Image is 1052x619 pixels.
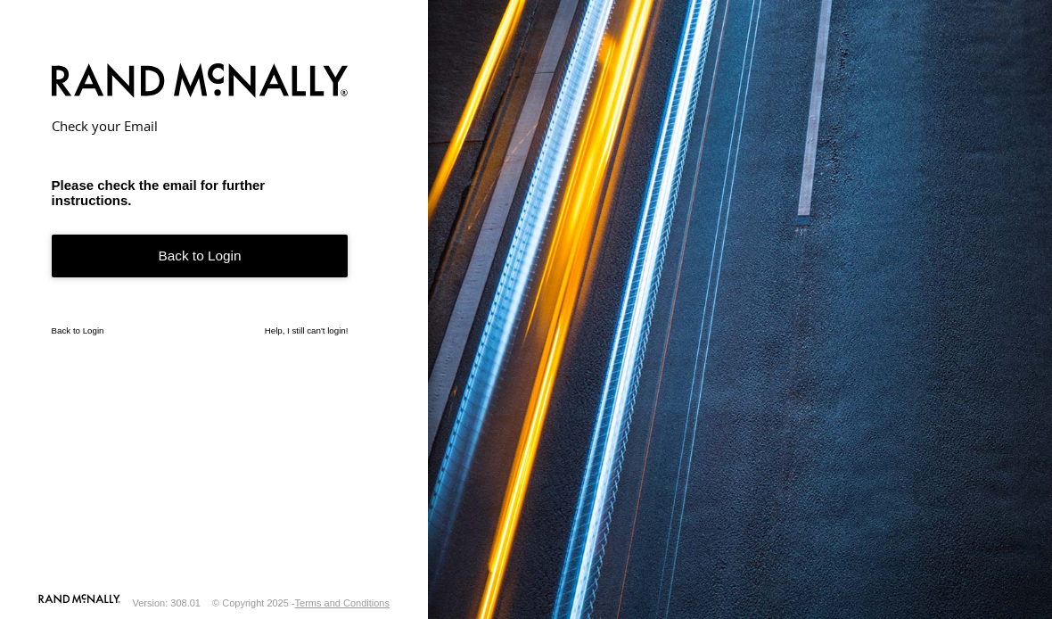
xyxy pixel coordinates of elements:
[295,598,390,608] a: Terms and Conditions
[133,598,201,608] div: Version: 308.01
[52,117,349,135] h2: Check your Email
[52,60,349,105] img: Rand McNally
[265,326,349,335] a: Help, I still can't login!
[52,326,104,335] a: Back to Login
[52,235,349,278] a: Back to Login
[52,177,349,208] h3: Please check the email for further instructions.
[212,598,390,608] div: © Copyright 2025 -
[38,594,120,612] a: Visit our Website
